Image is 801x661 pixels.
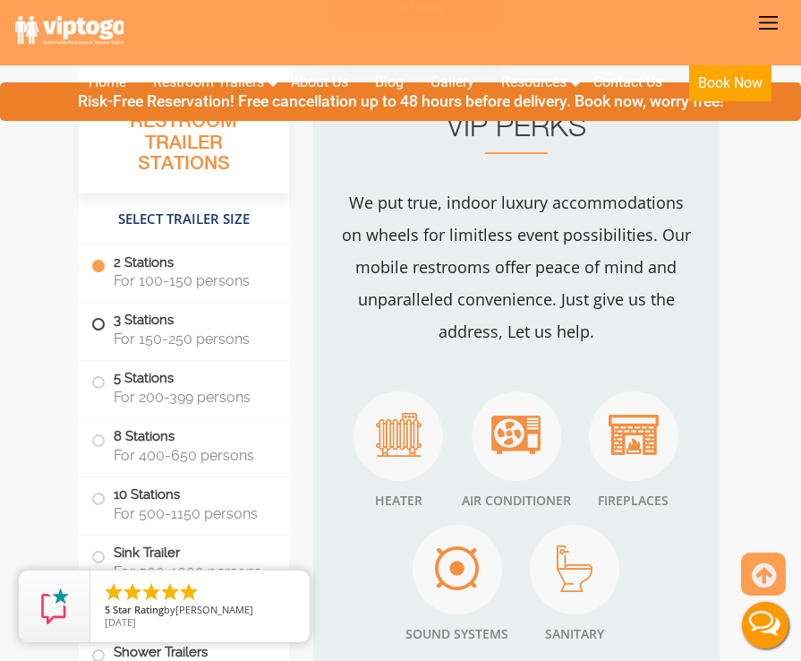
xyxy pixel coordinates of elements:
[340,111,693,154] h2: VIP PERKS
[114,504,268,521] span: For 500-1150 persons
[530,623,619,645] span: Sanitary
[91,419,277,472] label: 8 Stations
[405,623,508,645] span: Sound Systems
[91,535,277,588] label: Sink Trailer
[91,476,277,529] label: 10 Stations
[689,65,771,101] button: Book Now
[676,63,785,112] a: Book Now
[140,63,277,102] a: Restroom Trailers
[114,272,268,289] span: For 100-150 persons
[105,615,136,629] span: [DATE]
[105,605,295,617] span: by
[175,603,253,616] span: [PERSON_NAME]
[609,415,659,455] img: an icon of Air Fire Place
[75,63,140,102] a: Home
[79,202,289,235] h4: Select Trailer Size
[340,186,693,348] p: We put true, indoor luxury accommodations on wheels for limitless event possibilities. Our mobile...
[141,581,162,603] li: 
[91,245,277,297] label: 2 Stations
[376,413,422,457] img: an icon of Heater
[178,581,200,603] li: 
[435,546,479,590] img: an icon of Air Sound System
[105,603,110,616] span: 5
[91,303,277,356] label: 3 Stations
[122,581,143,603] li: 
[462,490,571,511] span: Air Conditioner
[491,416,541,454] img: an icon of Air Conditioner
[113,603,164,616] span: Star Rating
[79,85,289,193] h3: All Portable Restroom Trailer Stations
[417,63,488,102] a: Gallery
[277,63,362,102] a: About Us
[37,588,72,624] img: Review Rating
[159,581,181,603] li: 
[729,589,801,661] button: Live Chat
[91,361,277,414] label: 5 Stations
[488,63,580,102] a: Resources
[114,330,268,348] span: For 150-250 persons
[114,389,268,406] span: For 200-399 persons
[114,446,268,463] span: For 400-650 persons
[103,581,124,603] li: 
[557,545,592,592] img: an icon of Air Sanitary
[114,562,268,579] span: For 500-1000 persons
[589,490,678,511] span: Fireplaces
[362,63,417,102] a: Blog
[354,490,443,511] span: Heater
[580,63,676,102] a: Contact Us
